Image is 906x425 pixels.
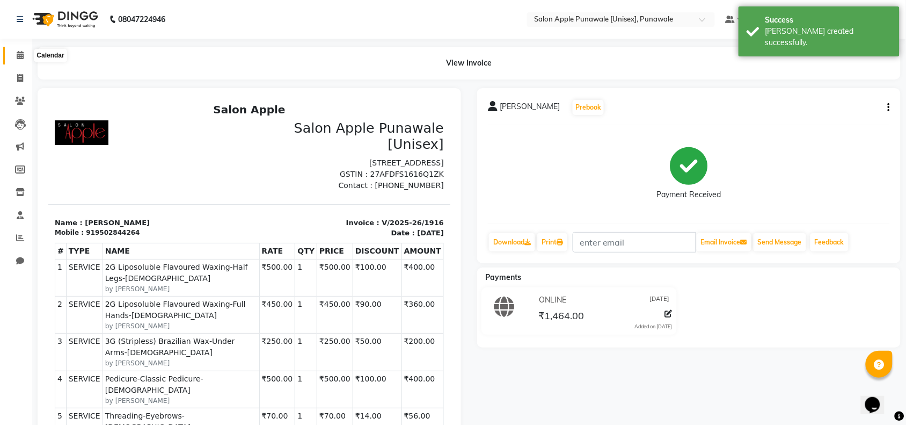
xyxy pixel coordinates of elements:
td: SERVICE [18,272,54,309]
td: 5 [7,309,18,347]
th: NAME [54,144,211,160]
small: by [PERSON_NAME] [57,334,209,344]
div: View Invoice [38,47,901,80]
td: 6 [7,347,18,384]
span: Threading-Lower Lips-[DEMOGRAPHIC_DATA] [57,386,209,409]
td: ₹500.00 [211,272,247,309]
small: by [PERSON_NAME] [57,185,209,195]
td: SERVICE [18,384,54,421]
th: TYPE [18,144,54,160]
td: SERVICE [18,198,54,235]
td: ₹6.00 [304,384,353,421]
div: 919502844264 [38,129,91,139]
small: by [PERSON_NAME] [57,260,209,269]
button: Prebook [573,100,604,115]
p: [STREET_ADDRESS] [208,59,396,70]
a: Print [537,233,567,251]
div: Success [765,15,892,26]
td: ₹400.00 [353,160,395,197]
th: AMOUNT [353,144,395,160]
td: ₹450.00 [211,198,247,235]
span: Threading-Eyebrows-[DEMOGRAPHIC_DATA] [57,312,209,334]
td: 1 [247,160,269,197]
td: 4 [7,272,18,309]
span: [PERSON_NAME] [500,101,560,116]
img: logo [27,4,101,34]
b: 08047224946 [118,4,165,34]
p: Date : [DATE] [208,129,396,140]
p: Name : [PERSON_NAME] [6,119,195,129]
td: ₹30.00 [211,384,247,421]
td: SERVICE [18,235,54,272]
td: ₹50.00 [304,235,353,272]
span: [DATE] [650,294,670,306]
p: GSTIN : 27AFDFS1616Q1ZK [208,70,396,81]
td: ₹70.00 [211,309,247,347]
th: QTY [247,144,269,160]
small: by [PERSON_NAME] [57,222,209,232]
span: ONLINE [539,294,566,306]
td: 3 [7,235,18,272]
input: enter email [573,232,696,253]
td: ₹56.00 [353,309,395,347]
small: by [PERSON_NAME] [57,409,209,419]
td: ₹14.00 [304,309,353,347]
span: 2G Liposoluble Flavoured Waxing-Half Legs-[DEMOGRAPHIC_DATA] [57,163,209,185]
div: Added on [DATE] [635,323,673,330]
td: ₹100.00 [304,160,353,197]
td: ₹360.00 [353,198,395,235]
td: ₹500.00 [269,160,305,197]
button: Send Message [754,233,806,251]
td: ₹30.00 [269,347,305,384]
p: Contact : [PHONE_NUMBER] [208,81,396,92]
td: ₹250.00 [269,235,305,272]
span: Pedicure-Classic Pedicure-[DEMOGRAPHIC_DATA] [57,275,209,297]
td: ₹70.00 [269,309,305,347]
td: 1 [247,235,269,272]
td: 1 [247,384,269,421]
th: DISCOUNT [304,144,353,160]
small: by [PERSON_NAME] [57,372,209,381]
th: PRICE [269,144,305,160]
td: SERVICE [18,309,54,347]
td: 7 [7,384,18,421]
div: Calendar [34,49,67,62]
span: 2G Liposoluble Flavoured Waxing-Full Hands-[DEMOGRAPHIC_DATA] [57,200,209,222]
span: ₹1,464.00 [538,309,584,325]
h3: Salon Apple Punawale [Unisex] [208,21,396,54]
td: ₹200.00 [353,235,395,272]
td: ₹30.00 [211,347,247,384]
iframe: chat widget [861,382,895,414]
small: by [PERSON_NAME] [57,297,209,307]
td: 1 [247,272,269,309]
td: ₹450.00 [269,198,305,235]
td: ₹500.00 [269,272,305,309]
td: ₹90.00 [304,198,353,235]
td: ₹6.00 [304,347,353,384]
td: ₹100.00 [304,272,353,309]
div: Payment Received [657,190,721,201]
td: ₹24.00 [353,384,395,421]
th: # [7,144,18,160]
span: 3G (Stripless) Brazilian Wax-Under Arms-[DEMOGRAPHIC_DATA] [57,237,209,260]
p: Invoice : V/2025-26/1916 [208,119,396,129]
th: RATE [211,144,247,160]
button: Email Invoice [697,233,751,251]
td: ₹30.00 [269,384,305,421]
div: Mobile : [6,129,35,139]
td: SERVICE [18,347,54,384]
a: Download [489,233,535,251]
div: Bill created successfully. [765,26,892,48]
td: 1 [247,198,269,235]
td: ₹24.00 [353,347,395,384]
td: ₹400.00 [353,272,395,309]
td: ₹500.00 [211,160,247,197]
h2: Salon Apple [6,4,396,17]
td: 1 [247,347,269,384]
td: 1 [247,309,269,347]
a: Feedback [810,233,849,251]
td: SERVICE [18,160,54,197]
td: 2 [7,198,18,235]
span: Payments [485,272,521,282]
span: Threading-Upper Lips-[DEMOGRAPHIC_DATA] [57,349,209,372]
